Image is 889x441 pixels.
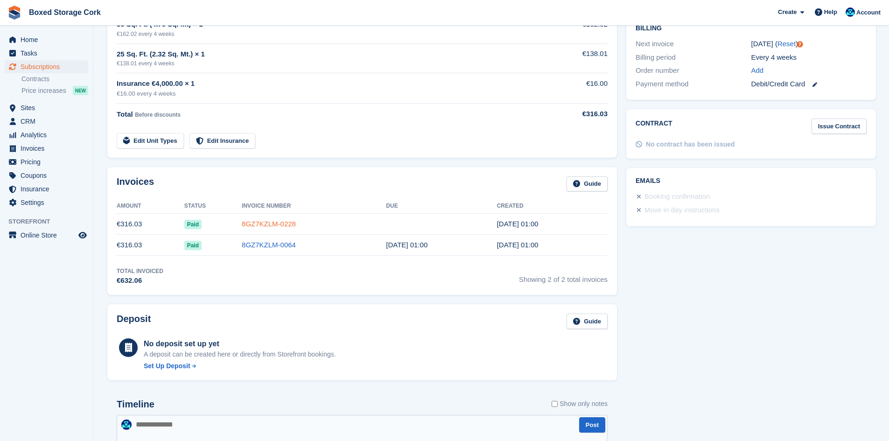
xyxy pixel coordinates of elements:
[117,214,184,235] td: €316.03
[751,65,764,76] a: Add
[497,199,608,214] th: Created
[386,199,497,214] th: Due
[5,60,88,73] a: menu
[184,241,202,250] span: Paid
[21,155,77,168] span: Pricing
[21,47,77,60] span: Tasks
[117,78,532,89] div: Insurance €4,000.00 × 1
[751,79,867,90] div: Debit/Credit Card
[144,350,336,359] p: A deposit can be created here or directly from Storefront bookings.
[117,267,163,275] div: Total Invoiced
[77,230,88,241] a: Preview store
[5,47,88,60] a: menu
[184,220,202,229] span: Paid
[532,43,608,73] td: €138.01
[5,101,88,114] a: menu
[25,5,105,20] a: Boxed Storage Cork
[73,86,88,95] div: NEW
[189,133,256,148] a: Edit Insurance
[144,338,336,350] div: No deposit set up yet
[532,14,608,43] td: €162.02
[21,60,77,73] span: Subscriptions
[644,191,710,203] div: Booking confirmation
[778,7,797,17] span: Create
[751,52,867,63] div: Every 4 weeks
[135,112,181,118] span: Before discounts
[636,79,751,90] div: Payment method
[117,275,163,286] div: €632.06
[21,182,77,196] span: Insurance
[386,241,427,249] time: 2025-08-23 00:00:00 UTC
[184,199,242,214] th: Status
[21,75,88,84] a: Contracts
[567,176,608,192] a: Guide
[117,133,184,148] a: Edit Unit Types
[5,115,88,128] a: menu
[7,6,21,20] img: stora-icon-8386f47178a22dfd0bd8f6a31ec36ba5ce8667c1dd55bd0f319d3a0aa187defe.svg
[777,40,796,48] a: Reset
[21,115,77,128] span: CRM
[812,119,867,134] a: Issue Contract
[636,23,867,32] h2: Billing
[636,52,751,63] div: Billing period
[796,40,804,49] div: Tooltip anchor
[5,182,88,196] a: menu
[117,235,184,256] td: €316.03
[21,169,77,182] span: Coupons
[117,59,532,68] div: €138.01 every 4 weeks
[117,314,151,329] h2: Deposit
[117,176,154,192] h2: Invoices
[644,205,720,216] div: Move in day instructions
[856,8,881,17] span: Account
[497,220,539,228] time: 2025-09-19 00:00:38 UTC
[824,7,837,17] span: Help
[5,128,88,141] a: menu
[21,33,77,46] span: Home
[5,33,88,46] a: menu
[636,177,867,185] h2: Emails
[8,217,93,226] span: Storefront
[117,30,532,38] div: €162.02 every 4 weeks
[5,229,88,242] a: menu
[21,101,77,114] span: Sites
[242,220,296,228] a: 8GZ7KZLM-0228
[117,399,154,410] h2: Timeline
[552,399,608,409] label: Show only notes
[846,7,855,17] img: Vincent
[636,39,751,49] div: Next invoice
[5,155,88,168] a: menu
[636,119,672,134] h2: Contract
[21,128,77,141] span: Analytics
[21,86,66,95] span: Price increases
[567,314,608,329] a: Guide
[121,420,132,430] img: Vincent
[117,199,184,214] th: Amount
[117,49,532,60] div: 25 Sq. Ft. (2.32 Sq. Mt.) × 1
[532,109,608,119] div: €316.03
[751,39,867,49] div: [DATE] ( )
[646,140,735,149] div: No contract has been issued
[5,196,88,209] a: menu
[532,73,608,104] td: €16.00
[497,241,539,249] time: 2025-08-22 00:00:41 UTC
[552,399,558,409] input: Show only notes
[242,241,296,249] a: 8GZ7KZLM-0064
[519,267,608,286] span: Showing 2 of 2 total invoices
[5,169,88,182] a: menu
[117,110,133,118] span: Total
[21,85,88,96] a: Price increases NEW
[5,142,88,155] a: menu
[144,361,336,371] a: Set Up Deposit
[21,196,77,209] span: Settings
[579,417,605,433] button: Post
[117,89,532,98] div: €16.00 every 4 weeks
[21,229,77,242] span: Online Store
[242,199,386,214] th: Invoice Number
[21,142,77,155] span: Invoices
[636,65,751,76] div: Order number
[144,361,190,371] div: Set Up Deposit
